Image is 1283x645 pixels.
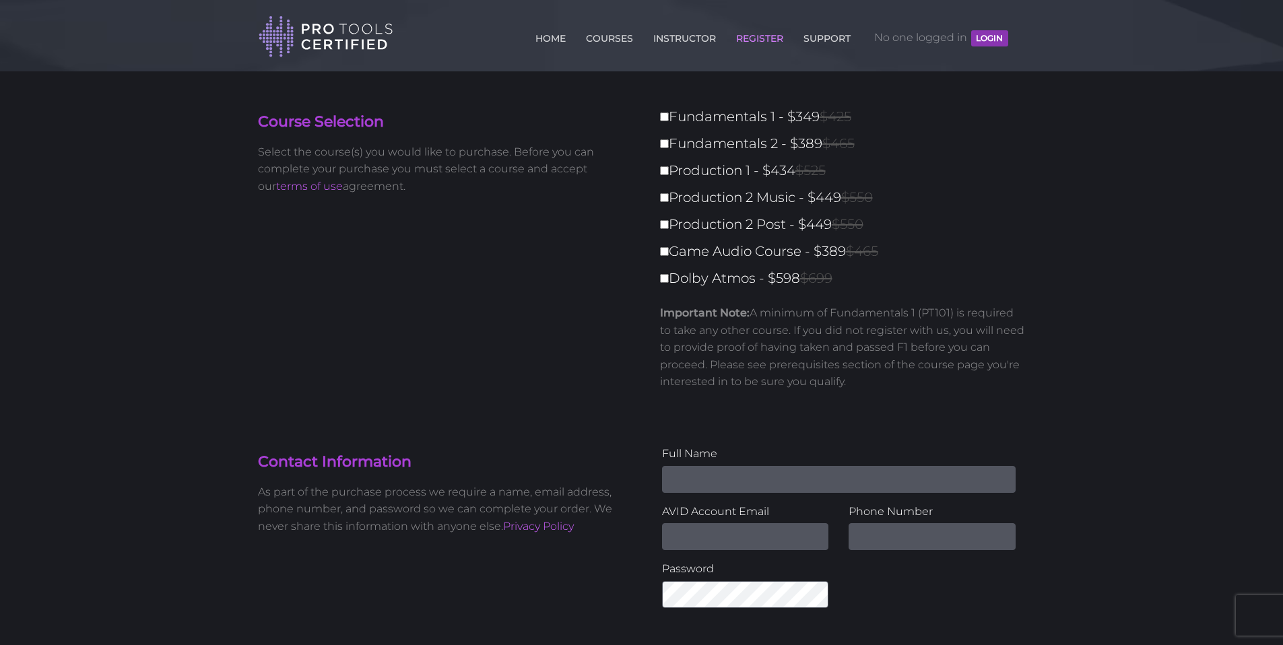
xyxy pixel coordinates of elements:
[846,243,878,259] span: $465
[822,135,855,151] span: $465
[276,180,343,193] a: terms of use
[971,30,1008,46] button: LOGIN
[849,503,1016,520] label: Phone Number
[660,139,669,148] input: Fundamentals 2 - $389$465
[660,240,1034,263] label: Game Audio Course - $389
[832,216,863,232] span: $550
[660,274,669,283] input: Dolby Atmos - $598$699
[660,247,669,256] input: Game Audio Course - $389$465
[660,306,750,319] strong: Important Note:
[795,162,826,178] span: $525
[800,25,854,46] a: SUPPORT
[660,220,669,229] input: Production 2 Post - $449$550
[259,15,393,59] img: Pro Tools Certified Logo
[733,25,787,46] a: REGISTER
[660,267,1034,290] label: Dolby Atmos - $598
[258,452,632,473] h4: Contact Information
[660,159,1034,182] label: Production 1 - $434
[503,520,574,533] a: Privacy Policy
[660,186,1034,209] label: Production 2 Music - $449
[660,166,669,175] input: Production 1 - $434$525
[583,25,636,46] a: COURSES
[662,560,829,578] label: Password
[874,18,1008,58] span: No one logged in
[841,189,873,205] span: $550
[800,270,832,286] span: $699
[660,112,669,121] input: Fundamentals 1 - $349$425
[650,25,719,46] a: INSTRUCTOR
[258,483,632,535] p: As part of the purchase process we require a name, email address, phone number, and password so w...
[660,105,1034,129] label: Fundamentals 1 - $349
[660,193,669,202] input: Production 2 Music - $449$550
[258,143,632,195] p: Select the course(s) you would like to purchase. Before you can complete your purchase you must s...
[258,112,632,133] h4: Course Selection
[662,503,829,520] label: AVID Account Email
[660,304,1026,391] p: A minimum of Fundamentals 1 (PT101) is required to take any other course. If you did not register...
[662,445,1016,463] label: Full Name
[532,25,569,46] a: HOME
[820,108,851,125] span: $425
[660,213,1034,236] label: Production 2 Post - $449
[660,132,1034,156] label: Fundamentals 2 - $389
